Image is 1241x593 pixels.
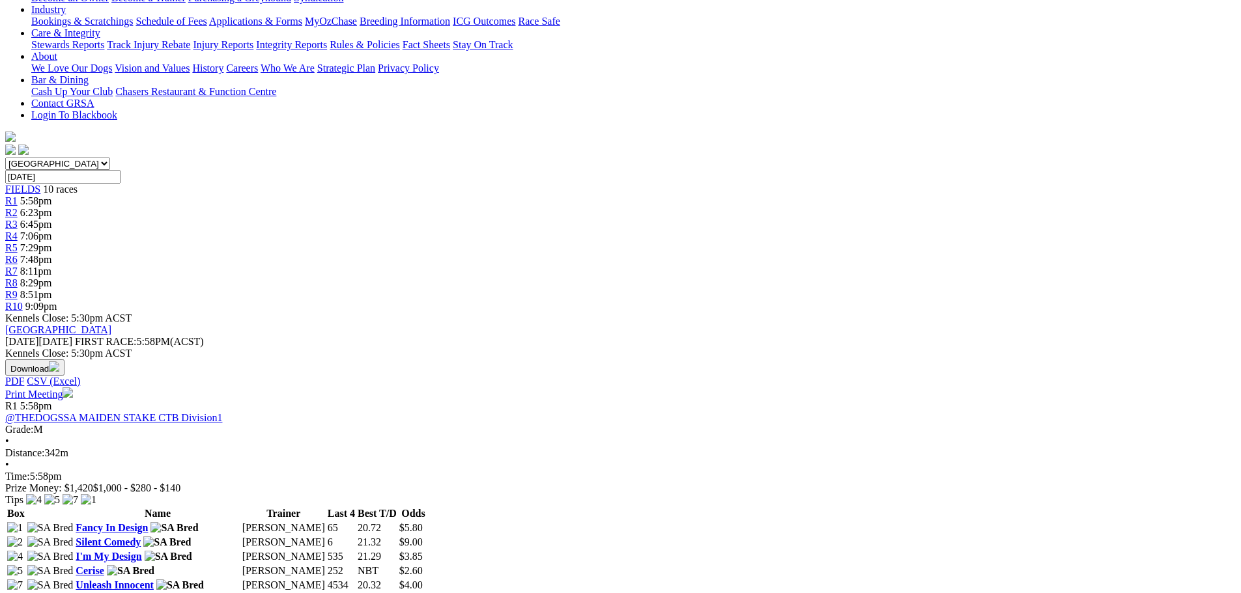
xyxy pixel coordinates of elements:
[31,39,1236,51] div: Care & Integrity
[5,145,16,155] img: facebook.svg
[357,550,397,563] td: 21.29
[7,536,23,548] img: 2
[5,471,1236,482] div: 5:58pm
[31,39,104,50] a: Stewards Reports
[7,508,25,519] span: Box
[261,62,315,74] a: Who We Are
[5,424,1236,435] div: M
[7,565,23,577] img: 5
[357,564,397,577] td: NBT
[143,536,191,548] img: SA Bred
[20,400,52,411] span: 5:58pm
[5,170,121,184] input: Select date
[357,507,397,520] th: Best T/D
[93,482,181,493] span: $1,000 - $280 - $140
[5,424,34,435] span: Grade:
[5,301,23,312] span: R10
[5,254,18,265] span: R6
[5,447,1236,459] div: 342m
[399,522,423,533] span: $5.80
[27,522,74,534] img: SA Bred
[242,579,326,592] td: [PERSON_NAME]
[156,579,204,591] img: SA Bred
[5,459,9,470] span: •
[81,494,96,506] img: 1
[5,494,23,505] span: Tips
[5,435,9,447] span: •
[357,536,397,549] td: 21.32
[20,289,52,300] span: 8:51pm
[360,16,450,27] a: Breeding Information
[5,336,72,347] span: [DATE]
[20,266,51,277] span: 8:11pm
[357,579,397,592] td: 20.32
[63,387,73,398] img: printer.svg
[31,51,57,62] a: About
[31,86,1236,98] div: Bar & Dining
[256,39,327,50] a: Integrity Reports
[242,564,326,577] td: [PERSON_NAME]
[27,536,74,548] img: SA Bred
[5,336,39,347] span: [DATE]
[25,301,57,312] span: 9:09pm
[226,62,258,74] a: Careers
[136,16,207,27] a: Schedule of Fees
[327,536,356,549] td: 6
[305,16,357,27] a: MyOzChase
[518,16,560,27] a: Race Safe
[31,86,113,97] a: Cash Up Your Club
[5,230,18,241] span: R4
[27,579,74,591] img: SA Bred
[327,507,356,520] th: Last 4
[399,579,423,590] span: $4.00
[5,219,18,230] a: R3
[76,551,141,562] a: I'm My Design
[31,27,100,38] a: Care & Integrity
[31,62,112,74] a: We Love Our Dogs
[5,207,18,218] span: R2
[5,289,18,300] span: R9
[327,579,356,592] td: 4534
[31,98,94,109] a: Contact GRSA
[76,579,154,590] a: Unleash Innocent
[20,277,52,288] span: 8:29pm
[31,16,1236,27] div: Industry
[63,494,78,506] img: 7
[5,389,73,400] a: Print Meeting
[242,536,326,549] td: [PERSON_NAME]
[7,579,23,591] img: 7
[5,312,132,324] span: Kennels Close: 5:30pm ACST
[76,522,148,533] a: Fancy In Design
[5,277,18,288] a: R8
[76,565,104,576] a: Cerise
[403,39,450,50] a: Fact Sheets
[242,521,326,534] td: [PERSON_NAME]
[76,536,141,547] a: Silent Comedy
[5,447,44,458] span: Distance:
[49,361,59,372] img: download.svg
[7,522,23,534] img: 1
[75,336,136,347] span: FIRST RACE:
[5,242,18,253] a: R5
[5,266,18,277] a: R7
[5,482,1236,494] div: Prize Money: $1,420
[5,348,1236,359] div: Kennels Close: 5:30pm ACST
[5,131,16,142] img: logo-grsa-white.png
[20,254,52,265] span: 7:48pm
[317,62,375,74] a: Strategic Plan
[5,195,18,206] a: R1
[5,324,111,335] a: [GEOGRAPHIC_DATA]
[27,376,80,387] a: CSV (Excel)
[31,74,89,85] a: Bar & Dining
[18,145,29,155] img: twitter.svg
[399,551,423,562] span: $3.85
[44,494,60,506] img: 5
[26,494,42,506] img: 4
[453,16,515,27] a: ICG Outcomes
[399,565,423,576] span: $2.60
[327,550,356,563] td: 535
[327,521,356,534] td: 65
